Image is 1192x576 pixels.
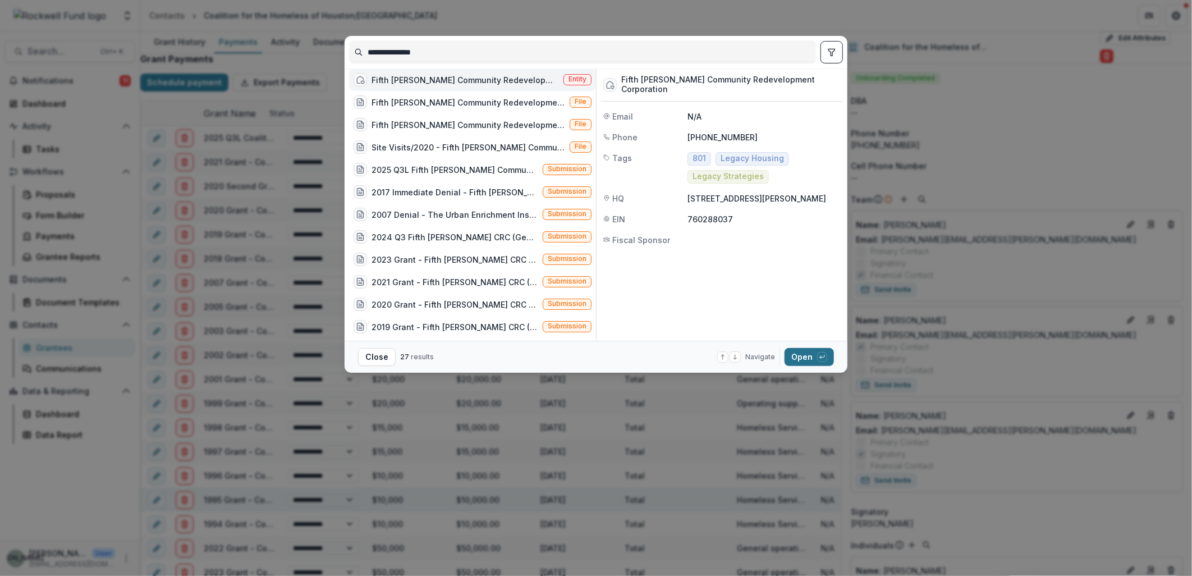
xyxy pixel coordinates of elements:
div: 2007 Denial - The Urban Enrichment Institute (Program support for the juvenile Mentoring Program ... [372,209,538,221]
span: Submission [548,322,586,330]
div: 2023 Grant - Fifth [PERSON_NAME] CRC (General operating support) [372,254,538,266]
p: [PHONE_NUMBER] [687,131,841,143]
span: Email [612,111,633,122]
span: Submission [548,210,586,218]
div: Fifth [PERSON_NAME] Community Redevelopment [372,74,559,86]
span: Submission [548,165,586,173]
button: Open [785,348,834,366]
div: 2019 Grant - Fifth [PERSON_NAME] CRC (Real estate development activities) [372,321,538,333]
span: HQ [612,193,624,204]
span: Submission [548,300,586,308]
span: results [411,353,434,361]
span: File [575,143,586,150]
span: EIN [612,213,625,225]
div: Site Visits/2020 - Fifth [PERSON_NAME] Community Redevelopment Site Visit.docx [372,141,565,153]
p: 760288037 [687,213,841,225]
span: Submission [548,232,586,240]
span: 801 [693,154,706,163]
span: 27 [400,353,409,361]
span: Fiscal Sponsor [612,234,670,246]
span: Navigate [745,352,775,362]
div: Fifth [PERSON_NAME] Community Redevelopment Corporation [621,75,841,94]
span: Submission [548,277,586,285]
div: Fifth [PERSON_NAME] Community Redevelopment Corporation - Grant Agreement - [DATE].pdf [372,97,565,108]
div: 2024 Q3 Fifth [PERSON_NAME] CRC (General operating support) [372,231,538,243]
span: Submission [548,188,586,195]
span: File [575,98,586,106]
p: [STREET_ADDRESS][PERSON_NAME] [687,193,841,204]
div: Fifth [PERSON_NAME] Community Redevelopment Corporation - Grant Agreement - [DATE].pdf [372,119,565,131]
p: N/A [687,111,841,122]
span: Tags [612,152,632,164]
span: Entity [569,75,586,83]
span: File [575,120,586,128]
span: Legacy Strategies [693,172,764,181]
span: Legacy Housing [721,154,784,163]
div: 2017 Immediate Denial - Fifth [PERSON_NAME] CRC (To expand business services to micro-lending and... [372,186,538,198]
span: Phone [612,131,638,143]
span: Submission [548,255,586,263]
div: 2021 Grant - Fifth [PERSON_NAME] CRC (The Deluxe Village) [372,276,538,288]
div: 2020 Grant - Fifth [PERSON_NAME] CRC (General operating support) [372,299,538,310]
button: Close [358,348,396,366]
div: 2025 Q3L Fifth [PERSON_NAME] Community Redevelopment Corporation2 (General operating support) [372,164,538,176]
button: toggle filters [820,41,843,63]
